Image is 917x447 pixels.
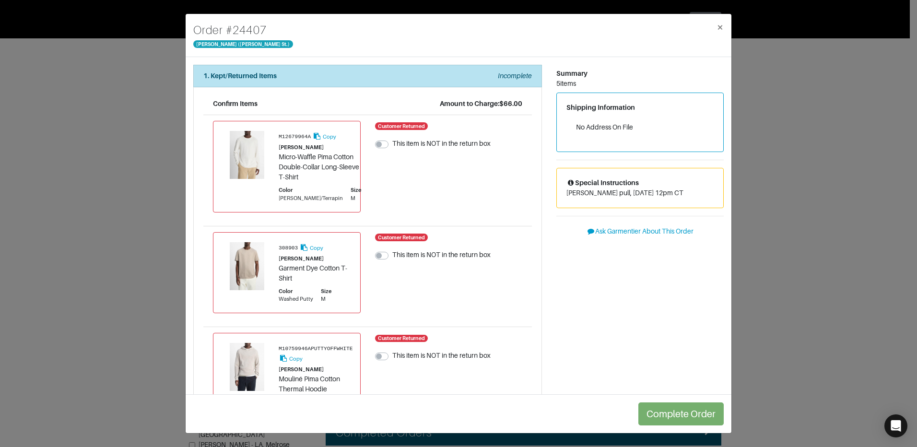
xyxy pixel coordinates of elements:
[717,21,724,34] span: ×
[299,242,324,253] button: Copy
[566,104,635,111] span: Shipping Information
[375,335,428,342] span: Customer Returned
[193,22,293,39] h4: Order # 24407
[279,152,361,182] div: Micro-Waffle Pima Cotton Double-Collar Long-Sleeve T-Shirt
[279,353,303,364] button: Copy
[392,250,491,260] label: This item is NOT in the return box
[709,14,731,41] button: Close
[213,99,258,109] div: Confirm Items
[279,245,298,251] small: 308903
[351,194,361,202] div: M
[279,256,324,261] small: [PERSON_NAME]
[289,356,303,362] small: Copy
[566,179,639,187] span: Special Instructions
[375,122,428,130] span: Customer Returned
[638,402,724,425] button: Complete Order
[556,224,724,239] button: Ask Garmentier About This Order
[576,123,633,131] span: No Address On File
[310,245,323,251] small: Copy
[392,351,491,361] label: This item is NOT in the return box
[279,295,313,303] div: Washed Putty
[312,131,337,142] button: Copy
[279,134,311,140] small: M12679964A
[279,374,353,394] div: Mouliné Pima Cotton Thermal Hoodie
[193,40,293,48] span: [PERSON_NAME] ([PERSON_NAME] St.)
[440,99,522,109] div: Amount to Charge: $66.00
[279,144,324,150] small: [PERSON_NAME]
[223,343,271,391] img: Product
[279,287,313,295] div: Color
[223,131,271,179] img: Product
[498,72,532,80] em: Incomplete
[203,72,277,80] strong: 1. Kept/Returned Items
[279,263,351,283] div: Garment Dye Cotton T-Shirt
[556,69,724,79] div: Summary
[279,366,324,372] small: [PERSON_NAME]
[392,139,491,149] label: This item is NOT in the return box
[321,287,331,295] div: Size
[556,79,724,89] div: 5 items
[279,194,343,202] div: [PERSON_NAME]/Terrapin
[323,134,336,140] small: Copy
[351,186,361,194] div: Size
[223,242,271,290] img: Product
[884,414,907,437] div: Open Intercom Messenger
[566,188,714,198] p: [PERSON_NAME] pull, [DATE] 12pm CT
[321,295,331,303] div: M
[279,346,353,352] small: M10759946APUTTYOFFWHITE
[375,234,428,241] span: Customer Returned
[279,186,343,194] div: Color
